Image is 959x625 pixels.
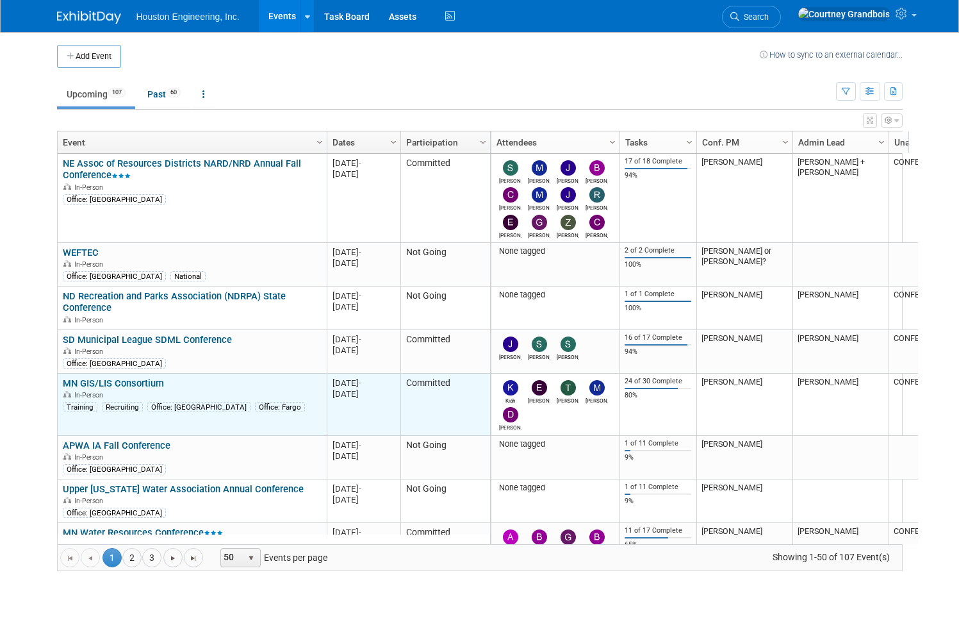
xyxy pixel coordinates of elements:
div: Training [63,402,97,412]
img: Sara Mechtenberg [503,160,518,176]
a: Column Settings [605,131,619,151]
div: [DATE] [332,301,395,312]
span: - [359,528,361,537]
img: Stan Hanson [532,337,547,352]
div: 16 of 17 Complete [625,333,691,342]
img: In-Person Event [63,260,71,267]
div: 1 of 11 Complete [625,483,691,492]
span: Column Settings [780,137,791,147]
span: - [359,291,361,301]
a: Upper [US_STATE] Water Association Annual Conference [63,483,304,495]
img: Connor Kelley [503,187,518,203]
img: Mike Van Hove [532,187,547,203]
span: 107 [108,88,126,97]
div: 9% [625,453,691,462]
img: Griffin McComas [561,529,576,545]
div: None tagged [496,439,614,449]
img: Gregg Thielman [532,215,547,230]
div: Ryan Roenigk [586,203,608,211]
img: Megan Otten [589,380,605,396]
span: Column Settings [684,137,694,147]
img: Erik Nelson [532,380,547,396]
img: ExhibitDay [57,11,121,24]
a: 3 [142,548,161,567]
div: 1 of 11 Complete [625,439,691,448]
div: Janel Kaufman [557,176,579,184]
div: [DATE] [332,440,395,451]
div: [DATE] [332,378,395,388]
div: Office: [GEOGRAPHIC_DATA] [63,464,166,474]
span: - [359,335,361,344]
span: - [359,247,361,257]
div: Gregg Thielman [528,230,550,238]
td: [PERSON_NAME] or [PERSON_NAME]? [696,243,792,287]
span: Column Settings [607,137,618,147]
a: How to sync to an external calendar... [760,50,903,60]
div: Michael Sotak [528,176,550,184]
img: Tanner Wilson [561,380,576,396]
a: Column Settings [386,131,400,151]
div: National [170,271,206,281]
a: Column Settings [313,131,327,151]
td: [PERSON_NAME] [792,330,889,374]
span: Go to the last page [188,553,199,563]
div: [DATE] [332,334,395,345]
span: - [359,158,361,168]
img: Sam Trebilcock [561,337,576,352]
span: 60 [167,88,181,97]
td: Not Going [400,479,490,523]
span: In-Person [74,260,107,269]
span: 1 [102,548,122,567]
span: Column Settings [315,137,325,147]
a: Column Settings [778,131,792,151]
img: Zach Herrmann [561,215,576,230]
div: None tagged [496,290,614,300]
span: Column Settings [876,137,887,147]
div: Sam Trebilcock [557,352,579,360]
a: APWA IA Fall Conference [63,440,170,451]
td: Not Going [400,243,490,287]
img: In-Person Event [63,453,71,460]
a: SD Municipal League SDML Conference [63,334,232,346]
div: Sara Mechtenberg [499,176,521,184]
a: Go to the last page [184,548,203,567]
a: Dates [332,131,392,153]
div: 9% [625,497,691,506]
div: 94% [625,171,691,180]
div: Office: [GEOGRAPHIC_DATA] [63,194,166,204]
div: Tanner Wilson [557,396,579,404]
span: Go to the previous page [85,553,95,563]
img: Courtney Grandbois [798,7,890,21]
td: [PERSON_NAME] [696,330,792,374]
td: [PERSON_NAME] [696,287,792,330]
div: [DATE] [332,290,395,301]
div: Office: Fargo [255,402,305,412]
div: Recruiting [102,402,143,412]
a: Past60 [138,82,190,106]
img: In-Person Event [63,391,71,397]
td: Committed [400,330,490,374]
img: Jacob Garder [561,187,576,203]
div: [DATE] [332,158,395,169]
img: Michael Sotak [532,160,547,176]
a: Go to the first page [60,548,79,567]
a: ND Recreation and Parks Association (NDRPA) State Conference [63,290,286,314]
img: Janel Kaufman [561,160,576,176]
span: Go to the next page [168,553,178,563]
div: 17 of 18 Complete [625,157,691,166]
span: In-Person [74,316,107,324]
td: Not Going [400,287,490,330]
div: Office: [GEOGRAPHIC_DATA] [147,402,250,412]
img: In-Person Event [63,347,71,354]
span: Houston Engineering, Inc. [136,12,240,22]
span: 50 [221,549,243,567]
div: 100% [625,304,691,313]
td: Committed [400,374,490,436]
div: Jacob Garder [557,203,579,211]
div: Bob Gregalunas [586,176,608,184]
td: [PERSON_NAME] [696,374,792,436]
span: Go to the first page [65,553,75,563]
div: Megan Otten [586,396,608,404]
img: Bob Gregalunas [589,160,605,176]
div: None tagged [496,483,614,493]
